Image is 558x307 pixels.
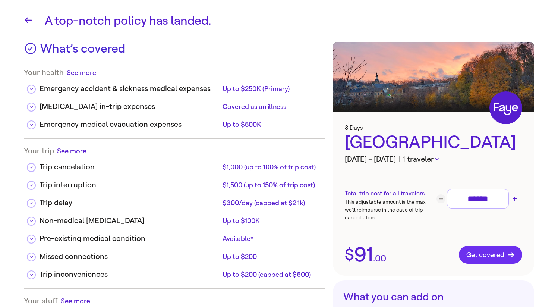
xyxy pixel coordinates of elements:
[223,84,319,93] div: Up to $250K (Primary)
[40,162,220,173] div: Trip cancelation
[399,154,439,165] button: | 1 traveler
[24,95,325,113] div: [MEDICAL_DATA] in-trip expensesCovered as an illness
[345,124,522,131] h3: 3 Days
[223,252,319,261] div: Up to $200
[223,234,319,243] div: Available*
[223,102,319,111] div: Covered as an illness
[345,131,522,154] div: [GEOGRAPHIC_DATA]
[24,227,325,245] div: Pre-existing medical conditionAvailable*
[223,163,319,172] div: $1,000 (up to 100% of trip cost)
[40,197,220,209] div: Trip delay
[40,101,220,112] div: [MEDICAL_DATA] in-trip expenses
[345,198,434,222] p: This adjustable amount is the max we’ll reimburse in the case of trip cancellation.
[24,296,325,306] div: Your stuff
[24,245,325,263] div: Missed connectionsUp to $200
[24,191,325,209] div: Trip delay$300/day (capped at $2.1k)
[510,194,519,203] button: Increase trip cost
[40,215,220,226] div: Non-medical [MEDICAL_DATA]
[354,245,373,265] span: 91
[436,194,445,203] button: Decrease trip cost
[345,189,434,198] h3: Total trip cost for all travelers
[61,296,90,306] button: See more
[40,269,220,280] div: Trip inconveniences
[223,270,319,279] div: Up to $200 (capped at $600)
[345,247,354,263] span: $
[40,179,220,191] div: Trip interruption
[40,83,220,94] div: Emergency accident & sickness medical expenses
[223,120,319,129] div: Up to $500K
[466,251,515,259] span: Get covered
[450,192,505,206] input: Trip cost
[40,119,220,130] div: Emergency medical evacuation expenses
[223,181,319,189] div: $1,500 (up to 150% of trip cost)
[223,198,319,207] div: $300/day (capped at $2.1k)
[373,254,375,263] span: .
[57,146,86,156] button: See more
[343,291,524,303] h3: What you can add on
[345,154,522,165] h3: [DATE] – [DATE]
[24,173,325,191] div: Trip interruption$1,500 (up to 150% of trip cost)
[24,113,325,131] div: Emergency medical evacuation expensesUp to $500K
[223,216,319,225] div: Up to $100K
[24,263,325,281] div: Trip inconveniencesUp to $200 (capped at $600)
[24,68,325,77] div: Your health
[24,146,325,156] div: Your trip
[40,42,125,60] h3: What’s covered
[459,246,522,264] button: Get covered
[40,251,220,262] div: Missed connections
[24,77,325,95] div: Emergency accident & sickness medical expensesUp to $250K (Primary)
[24,156,325,173] div: Trip cancelation$1,000 (up to 100% of trip cost)
[24,209,325,227] div: Non-medical [MEDICAL_DATA]Up to $100K
[40,233,220,244] div: Pre-existing medical condition
[67,68,96,77] button: See more
[45,12,534,30] h1: A top-notch policy has landed.
[375,254,386,263] span: 00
